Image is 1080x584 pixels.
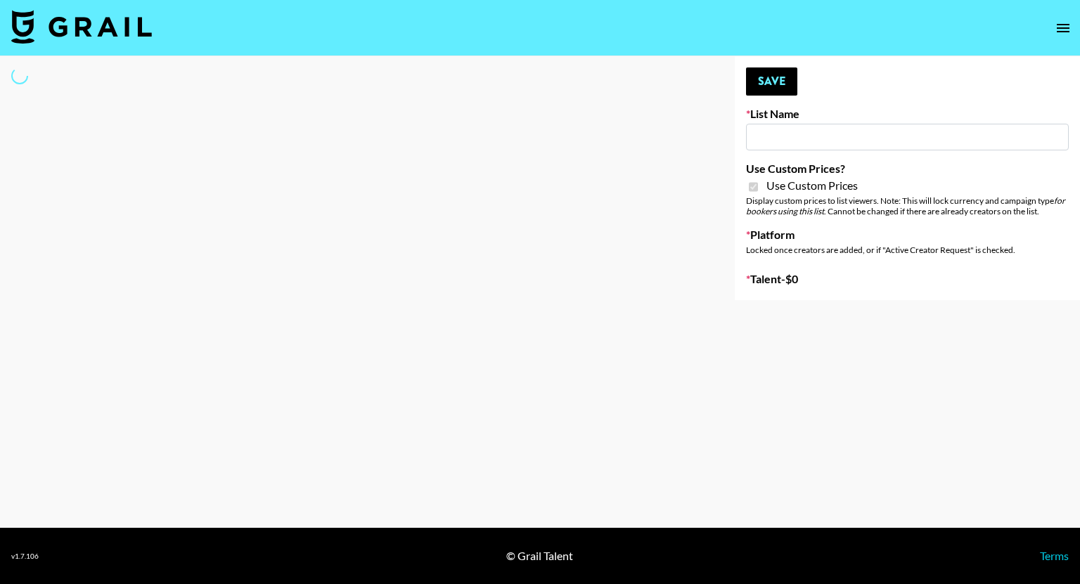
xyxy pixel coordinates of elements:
[746,272,1069,286] label: Talent - $ 0
[746,162,1069,176] label: Use Custom Prices?
[746,195,1065,216] em: for bookers using this list
[766,179,858,193] span: Use Custom Prices
[11,552,39,561] div: v 1.7.106
[746,67,797,96] button: Save
[746,107,1069,121] label: List Name
[1040,549,1069,562] a: Terms
[746,228,1069,242] label: Platform
[746,195,1069,216] div: Display custom prices to list viewers. Note: This will lock currency and campaign type . Cannot b...
[506,549,573,563] div: © Grail Talent
[11,10,152,44] img: Grail Talent
[746,245,1069,255] div: Locked once creators are added, or if "Active Creator Request" is checked.
[1049,14,1077,42] button: open drawer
